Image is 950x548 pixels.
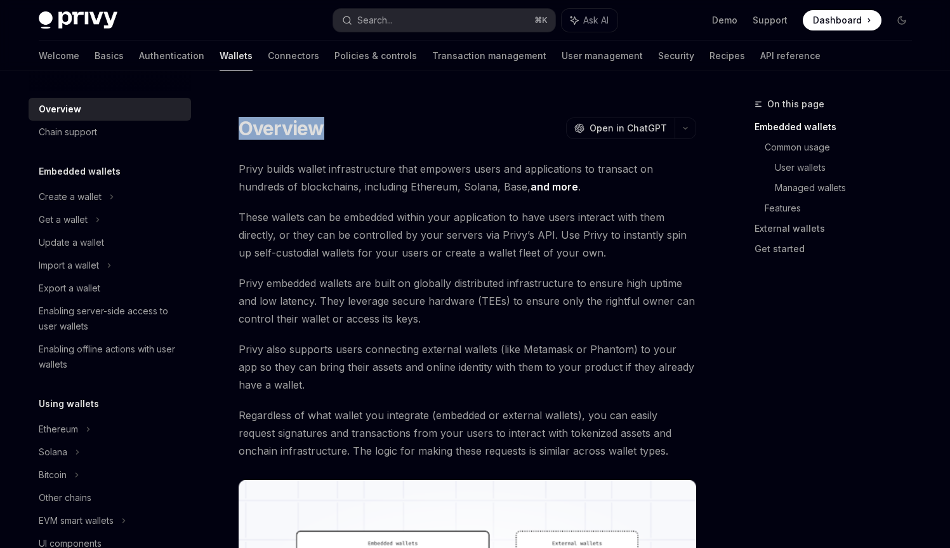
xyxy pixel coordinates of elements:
[583,14,609,27] span: Ask AI
[39,11,117,29] img: dark logo
[775,157,922,178] a: User wallets
[562,9,617,32] button: Ask AI
[39,189,102,204] div: Create a wallet
[39,444,67,460] div: Solana
[95,41,124,71] a: Basics
[29,121,191,144] a: Chain support
[432,41,546,71] a: Transaction management
[29,231,191,254] a: Update a wallet
[39,235,104,250] div: Update a wallet
[39,164,121,179] h5: Embedded wallets
[357,13,393,28] div: Search...
[531,180,578,194] a: and more
[39,258,99,273] div: Import a wallet
[39,102,81,117] div: Overview
[760,41,821,71] a: API reference
[39,396,99,411] h5: Using wallets
[239,274,696,328] span: Privy embedded wallets are built on globally distributed infrastructure to ensure high uptime and...
[755,218,922,239] a: External wallets
[39,342,183,372] div: Enabling offline actions with user wallets
[767,97,824,112] span: On this page
[803,10,881,30] a: Dashboard
[534,15,548,25] span: ⌘ K
[39,467,67,483] div: Bitcoin
[755,239,922,259] a: Get started
[753,14,788,27] a: Support
[239,340,696,394] span: Privy also supports users connecting external wallets (like Metamask or Phantom) to your app so t...
[813,14,862,27] span: Dashboard
[590,122,667,135] span: Open in ChatGPT
[29,300,191,338] a: Enabling server-side access to user wallets
[29,486,191,509] a: Other chains
[29,338,191,376] a: Enabling offline actions with user wallets
[268,41,319,71] a: Connectors
[220,41,253,71] a: Wallets
[658,41,694,71] a: Security
[755,117,922,137] a: Embedded wallets
[562,41,643,71] a: User management
[765,198,922,218] a: Features
[765,137,922,157] a: Common usage
[566,117,675,139] button: Open in ChatGPT
[39,490,91,505] div: Other chains
[39,422,78,437] div: Ethereum
[712,14,737,27] a: Demo
[39,212,88,227] div: Get a wallet
[39,124,97,140] div: Chain support
[39,513,114,528] div: EVM smart wallets
[39,304,183,334] div: Enabling server-side access to user wallets
[39,281,100,296] div: Export a wallet
[29,98,191,121] a: Overview
[333,9,555,32] button: Search...⌘K
[239,406,696,460] span: Regardless of what wallet you integrate (embedded or external wallets), you can easily request si...
[239,117,324,140] h1: Overview
[29,277,191,300] a: Export a wallet
[239,208,696,262] span: These wallets can be embedded within your application to have users interact with them directly, ...
[775,178,922,198] a: Managed wallets
[892,10,912,30] button: Toggle dark mode
[334,41,417,71] a: Policies & controls
[709,41,745,71] a: Recipes
[39,41,79,71] a: Welcome
[239,160,696,196] span: Privy builds wallet infrastructure that empowers users and applications to transact on hundreds o...
[139,41,204,71] a: Authentication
